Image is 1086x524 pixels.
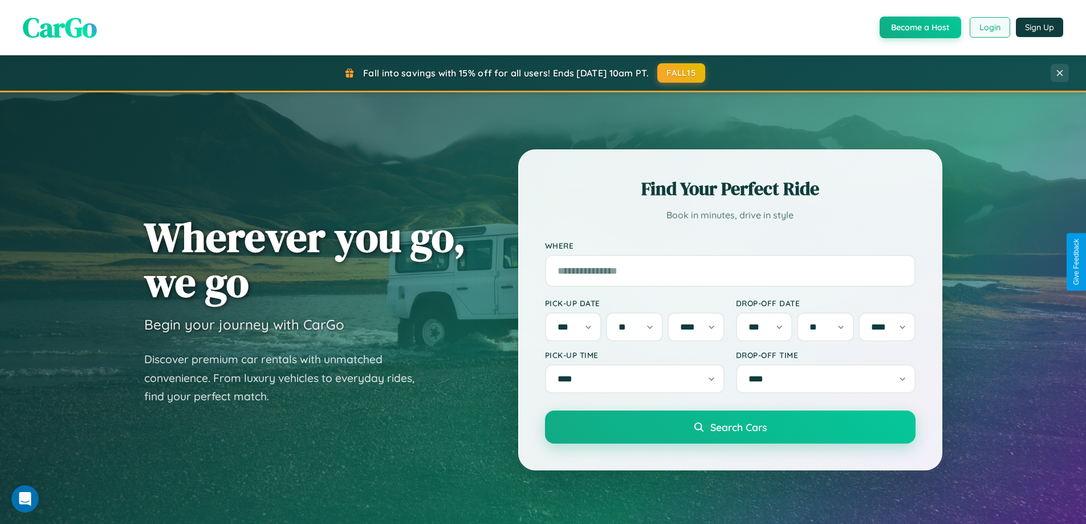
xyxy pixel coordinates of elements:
iframe: Intercom live chat [11,485,39,513]
button: FALL15 [657,63,705,83]
label: Pick-up Date [545,298,725,308]
div: Give Feedback [1072,239,1080,285]
label: Drop-off Time [736,350,916,360]
button: Become a Host [880,17,961,38]
h3: Begin your journey with CarGo [144,316,344,333]
label: Pick-up Time [545,350,725,360]
span: Search Cars [710,421,767,433]
button: Login [970,17,1010,38]
label: Where [545,241,916,250]
span: Fall into savings with 15% off for all users! Ends [DATE] 10am PT. [363,67,649,79]
label: Drop-off Date [736,298,916,308]
span: CarGo [23,9,97,46]
p: Book in minutes, drive in style [545,207,916,224]
button: Search Cars [545,411,916,444]
h1: Wherever you go, we go [144,214,466,304]
h2: Find Your Perfect Ride [545,176,916,201]
button: Sign Up [1016,18,1063,37]
p: Discover premium car rentals with unmatched convenience. From luxury vehicles to everyday rides, ... [144,350,429,406]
